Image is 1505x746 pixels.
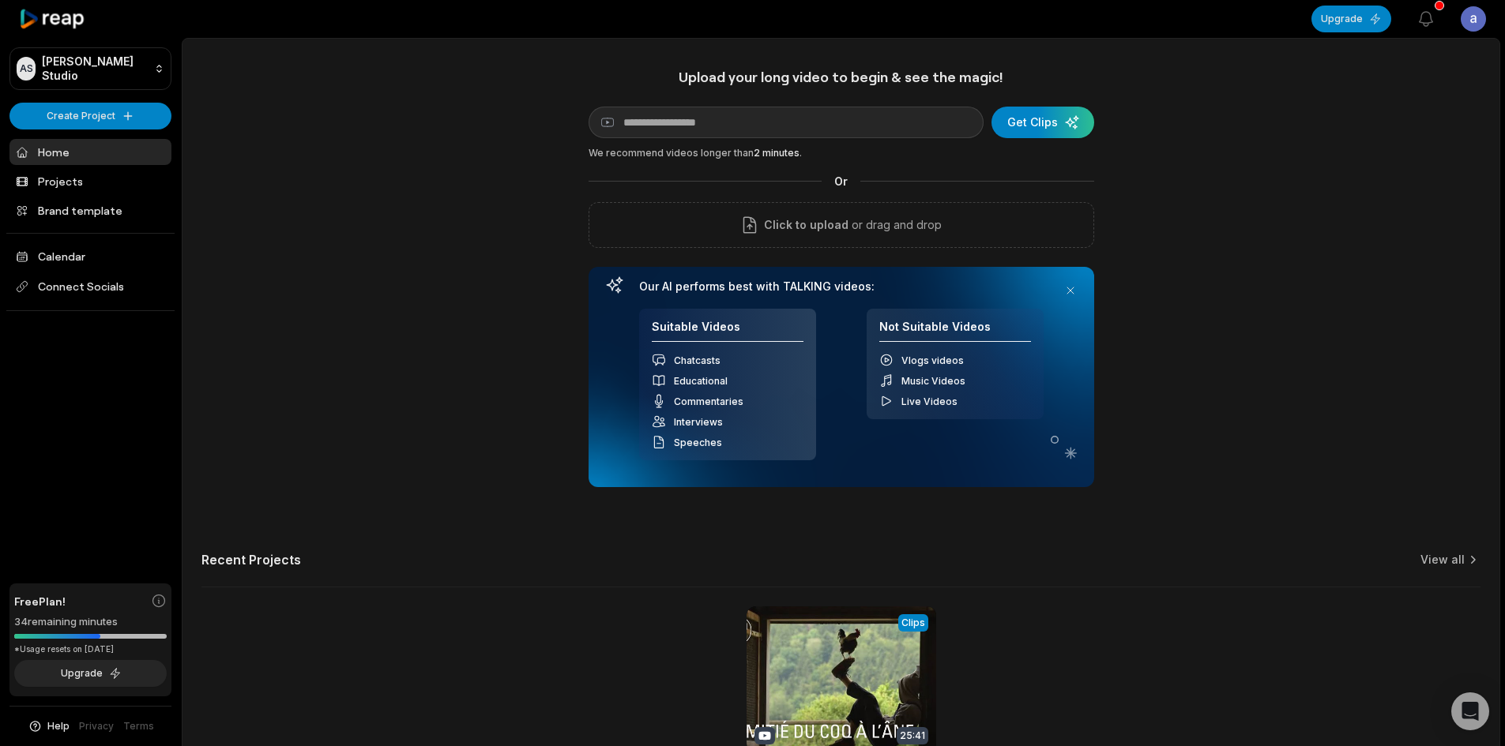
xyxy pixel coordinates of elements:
[201,552,301,568] h2: Recent Projects
[1451,692,1489,730] div: Open Intercom Messenger
[9,168,171,194] a: Projects
[589,68,1094,86] h1: Upload your long video to begin & see the magic!
[674,437,722,448] span: Speeches
[822,173,860,189] span: Or
[14,660,167,687] button: Upgrade
[764,216,848,234] span: Click to upload
[123,719,154,733] a: Terms
[9,197,171,223] a: Brand template
[42,54,148,83] p: [PERSON_NAME] Studio
[1420,552,1465,568] a: View all
[848,216,942,234] p: or drag and drop
[9,272,171,301] span: Connect Socials
[674,395,743,407] span: Commentaries
[79,719,114,733] a: Privacy
[28,719,70,733] button: Help
[14,593,66,609] span: Free Plan!
[14,614,167,630] div: 34 remaining minutes
[879,320,1031,343] h4: Not Suitable Videos
[589,146,1094,160] div: We recommend videos longer than .
[639,279,1044,294] h3: Our AI performs best with TALKING videos:
[9,103,171,129] button: Create Project
[47,719,70,733] span: Help
[901,354,964,366] span: Vlogs videos
[991,107,1094,138] button: Get Clips
[9,243,171,269] a: Calendar
[17,57,36,81] div: AS
[1311,6,1391,32] button: Upgrade
[901,375,965,387] span: Music Videos
[901,395,958,407] span: Live Videos
[674,375,728,387] span: Educational
[14,643,167,655] div: *Usage resets on [DATE]
[754,147,800,159] span: 2 minutes
[9,139,171,165] a: Home
[652,320,803,343] h4: Suitable Videos
[674,354,721,366] span: Chatcasts
[674,416,723,428] span: Interviews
